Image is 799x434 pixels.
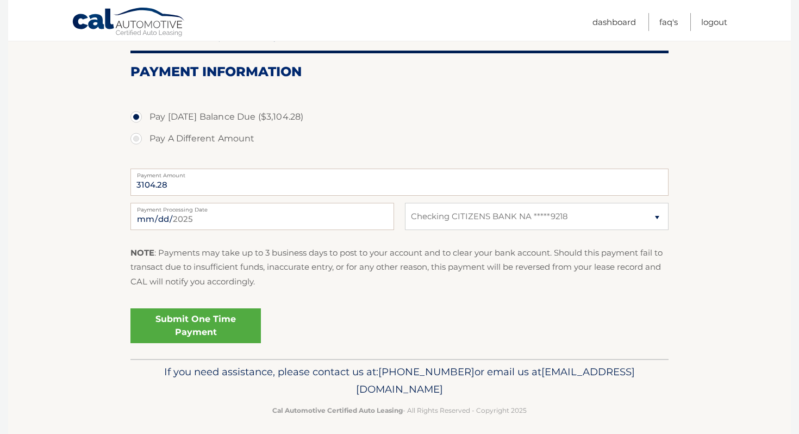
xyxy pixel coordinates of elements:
input: Payment Amount [130,169,669,196]
a: Logout [701,13,727,31]
h2: Payment Information [130,64,669,80]
p: - All Rights Reserved - Copyright 2025 [138,405,661,416]
span: [EMAIL_ADDRESS][DOMAIN_NAME] [356,365,635,395]
strong: NOTE [130,247,154,258]
p: If you need assistance, please contact us at: or email us at [138,363,661,398]
input: Payment Date [130,203,394,230]
label: Payment Processing Date [130,203,394,212]
strong: Cal Automotive Certified Auto Leasing [272,406,403,414]
a: FAQ's [659,13,678,31]
label: Pay [DATE] Balance Due ($3,104.28) [130,106,669,128]
p: : Payments may take up to 3 business days to post to your account and to clear your bank account.... [130,246,669,289]
label: Pay A Different Amount [130,128,669,150]
span: [PHONE_NUMBER] [378,365,475,378]
a: Dashboard [592,13,636,31]
a: Submit One Time Payment [130,308,261,343]
label: Payment Amount [130,169,669,177]
a: Cal Automotive [72,7,186,39]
